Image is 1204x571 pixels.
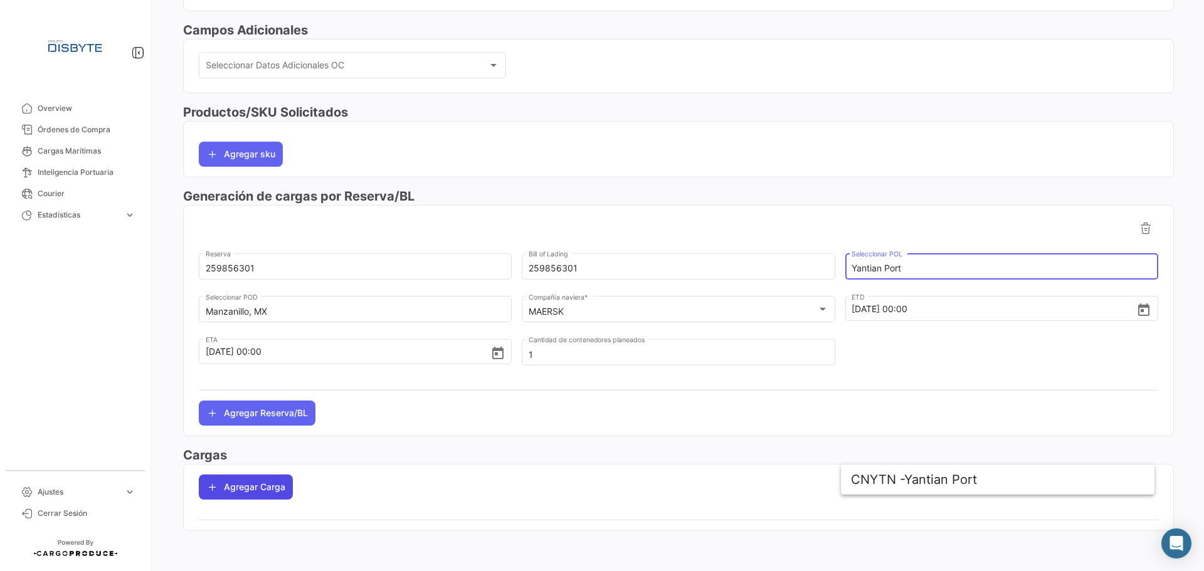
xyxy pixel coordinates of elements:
[44,15,107,78] img: Logo+disbyte.jpeg
[38,188,135,199] span: Courier
[206,306,505,317] input: Escriba para buscar...
[10,183,140,204] a: Courier
[852,263,1151,274] input: Escriba para buscar...
[490,345,505,359] button: Open calendar
[124,209,135,221] span: expand_more
[38,508,135,519] span: Cerrar Sesión
[38,167,135,178] span: Inteligencia Portuaria
[38,486,119,498] span: Ajustes
[183,187,1174,205] h3: Generación de cargas por Reserva/BL
[1161,528,1191,558] div: Abrir Intercom Messenger
[38,103,135,114] span: Overview
[529,306,564,317] mat-select-trigger: MAERSK
[10,98,140,119] a: Overview
[10,140,140,162] a: Cargas Marítimas
[206,63,488,73] span: Seleccionar Datos Adicionales OC
[38,145,135,157] span: Cargas Marítimas
[38,124,135,135] span: Órdenes de Compra
[124,486,135,498] span: expand_more
[38,209,119,221] span: Estadísticas
[852,287,1136,331] input: Seleccionar una fecha
[199,474,293,500] button: Agregar Carga
[199,401,315,426] button: Agregar Reserva/BL
[199,142,283,167] button: Agregar sku
[851,472,904,487] span: CNYTN -
[851,464,1144,495] span: Yantian Port
[206,330,490,374] input: Seleccionar una fecha
[183,103,1174,121] h3: Productos/SKU Solicitados
[183,446,1174,464] h3: Cargas
[10,162,140,183] a: Inteligencia Portuaria
[183,21,1174,39] h3: Campos Adicionales
[10,119,140,140] a: Órdenes de Compra
[1136,302,1151,316] button: Open calendar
